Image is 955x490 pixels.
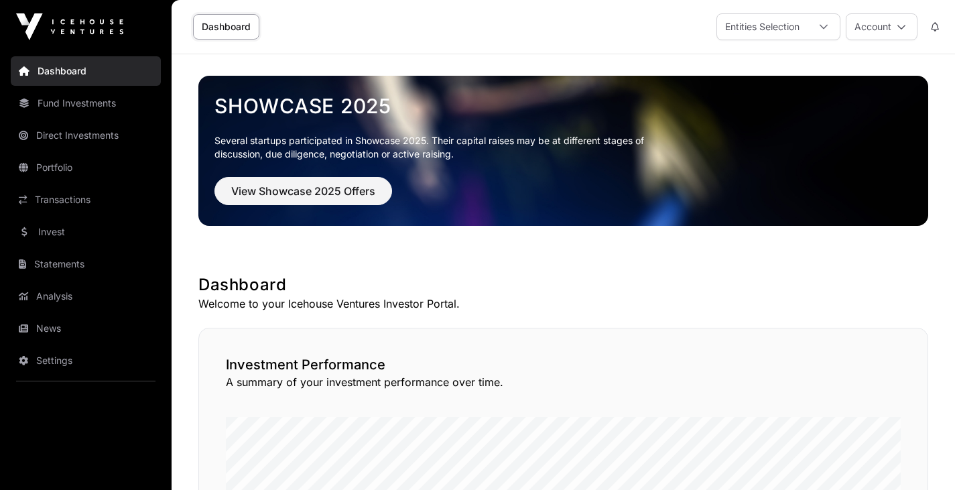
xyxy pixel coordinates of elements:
[198,76,928,226] img: Showcase 2025
[214,134,665,161] p: Several startups participated in Showcase 2025. Their capital raises may be at different stages o...
[231,183,375,199] span: View Showcase 2025 Offers
[198,274,928,296] h1: Dashboard
[11,282,161,311] a: Analysis
[214,190,392,204] a: View Showcase 2025 Offers
[198,296,928,312] p: Welcome to your Icehouse Ventures Investor Portal.
[717,14,808,40] div: Entities Selection
[888,426,955,490] iframe: Chat Widget
[11,217,161,247] a: Invest
[193,14,259,40] a: Dashboard
[11,88,161,118] a: Fund Investments
[11,153,161,182] a: Portfolio
[11,121,161,150] a: Direct Investments
[11,185,161,215] a: Transactions
[846,13,917,40] button: Account
[226,374,901,390] p: A summary of your investment performance over time.
[11,346,161,375] a: Settings
[226,355,901,374] h2: Investment Performance
[214,94,912,118] a: Showcase 2025
[214,177,392,205] button: View Showcase 2025 Offers
[11,56,161,86] a: Dashboard
[16,13,123,40] img: Icehouse Ventures Logo
[11,314,161,343] a: News
[11,249,161,279] a: Statements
